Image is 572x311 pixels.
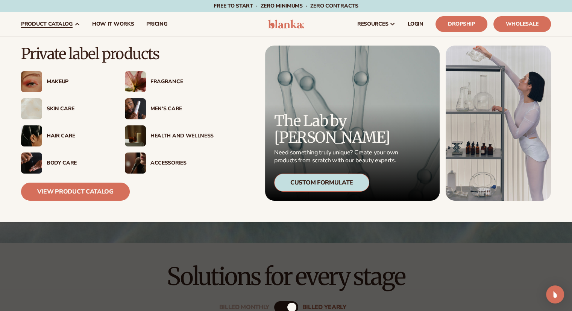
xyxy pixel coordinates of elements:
[402,12,429,36] a: LOGIN
[15,12,86,36] a: product catalog
[21,98,110,119] a: Cream moisturizer swatch. Skin Care
[125,125,146,146] img: Candles and incense on table.
[86,12,140,36] a: How It Works
[140,12,173,36] a: pricing
[493,16,551,32] a: Wholesale
[21,183,130,201] a: View Product Catalog
[21,46,214,62] p: Private label products
[150,160,214,166] div: Accessories
[21,152,42,174] img: Male hand applying moisturizer.
[21,98,42,119] img: Cream moisturizer swatch.
[21,21,73,27] span: product catalog
[21,152,110,174] a: Male hand applying moisturizer. Body Care
[274,174,369,192] div: Custom Formulate
[47,79,110,85] div: Makeup
[125,152,214,174] a: Female with makeup brush. Accessories
[351,12,402,36] a: resources
[125,125,214,146] a: Candles and incense on table. Health And Wellness
[125,71,214,92] a: Pink blooming flower. Fragrance
[125,98,214,119] a: Male holding moisturizer bottle. Men’s Care
[214,2,358,9] span: Free to start · ZERO minimums · ZERO contracts
[446,46,551,201] img: Female in lab with equipment.
[125,152,146,174] img: Female with makeup brush.
[150,79,214,85] div: Fragrance
[146,21,167,27] span: pricing
[302,304,346,311] div: billed Yearly
[357,21,388,27] span: resources
[47,106,110,112] div: Skin Care
[21,71,42,92] img: Female with glitter eye makeup.
[92,21,134,27] span: How It Works
[274,113,401,146] p: The Lab by [PERSON_NAME]
[47,160,110,166] div: Body Care
[435,16,487,32] a: Dropship
[47,133,110,139] div: Hair Care
[21,125,42,146] img: Female hair pulled back with clips.
[125,71,146,92] img: Pink blooming flower.
[21,125,110,146] a: Female hair pulled back with clips. Hair Care
[408,21,423,27] span: LOGIN
[150,106,214,112] div: Men’s Care
[268,20,304,29] img: logo
[150,133,214,139] div: Health And Wellness
[219,304,270,311] div: Billed Monthly
[125,98,146,119] img: Male holding moisturizer bottle.
[21,71,110,92] a: Female with glitter eye makeup. Makeup
[274,149,401,165] p: Need something truly unique? Create your own products from scratch with our beauty experts.
[265,46,440,201] a: Microscopic product formula. The Lab by [PERSON_NAME] Need something truly unique? Create your ow...
[546,285,564,303] div: Open Intercom Messenger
